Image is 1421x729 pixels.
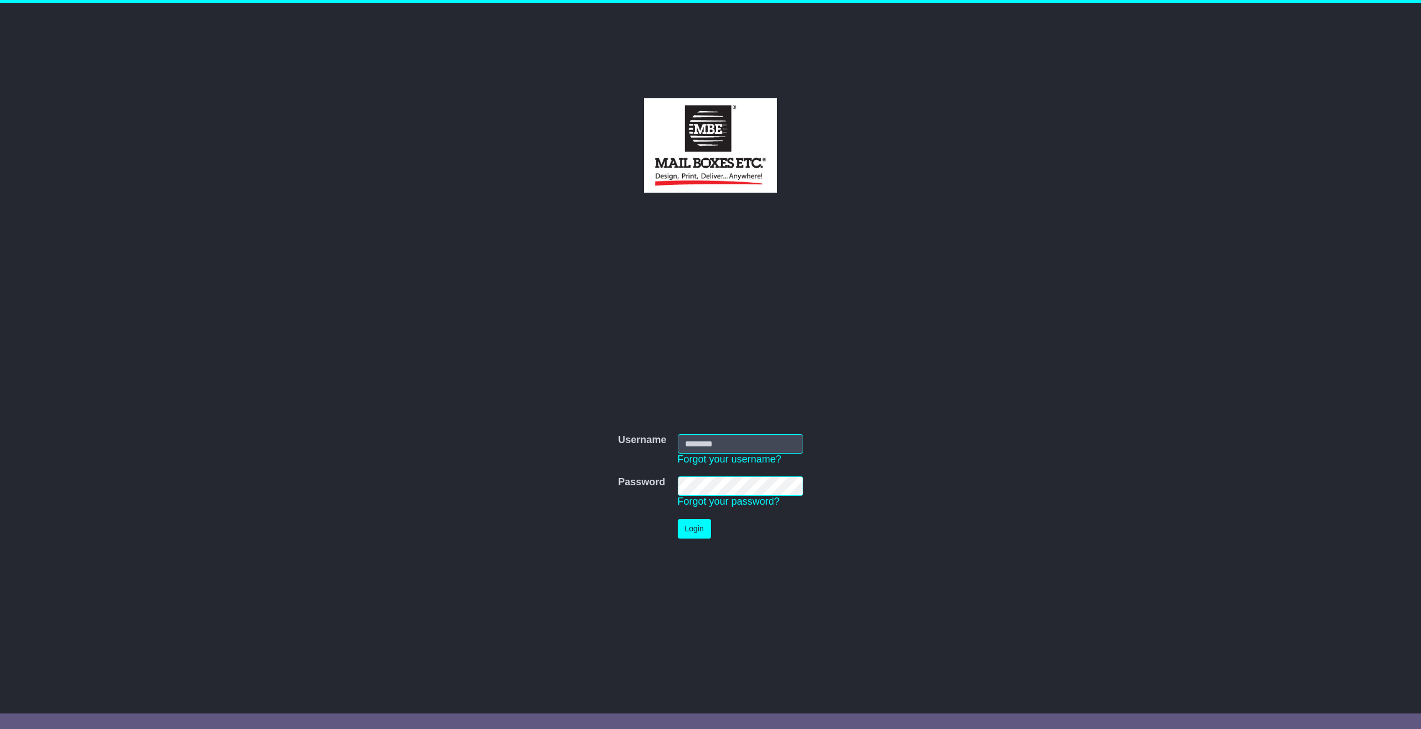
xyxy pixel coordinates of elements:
[678,496,780,507] a: Forgot your password?
[678,454,782,465] a: Forgot your username?
[618,434,666,446] label: Username
[678,519,711,539] button: Login
[644,98,777,193] img: Lillypods Pty Ltd
[618,476,665,489] label: Password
